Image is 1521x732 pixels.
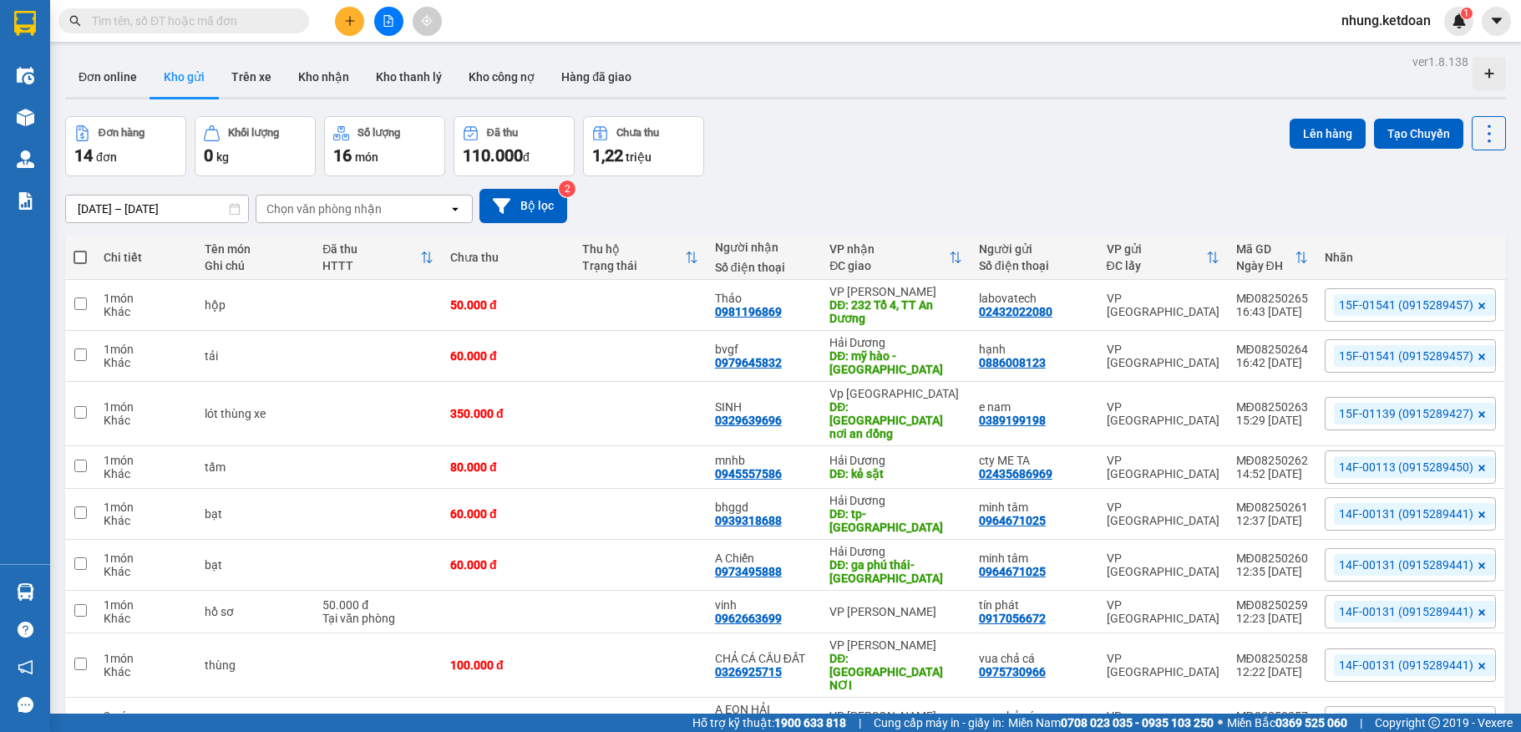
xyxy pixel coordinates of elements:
div: 0981196869 [715,305,782,318]
div: Chọn văn phòng nhận [266,201,382,217]
div: 14:52 [DATE] [1236,467,1308,480]
div: VP [GEOGRAPHIC_DATA] [1107,400,1219,427]
button: Chưa thu1,22 triệu [583,116,704,176]
span: | [859,714,861,732]
span: question-circle [18,622,33,638]
div: 1 món [104,400,188,414]
img: logo-vxr [14,11,36,36]
div: 12:37 [DATE] [1236,514,1308,527]
div: DĐ: tp-hải dương [829,507,961,534]
sup: 1 [1461,8,1473,19]
div: vua chả cá [979,652,1090,665]
span: Miền Bắc [1227,714,1347,732]
span: món [355,150,378,164]
div: 1 món [104,292,188,305]
strong: 1900 633 818 [774,716,846,729]
div: MĐ08250259 [1236,598,1308,612]
th: Toggle SortBy [1098,236,1228,280]
div: Ngày ĐH [1236,259,1295,272]
div: Số điện thoại [715,261,814,274]
div: 80.000 đ [450,460,565,474]
div: A Chiến [715,552,814,565]
div: Số điện thoại [979,259,1090,272]
div: Chưa thu [450,251,565,264]
div: MĐ08250263 [1236,400,1308,414]
button: Số lượng16món [324,116,445,176]
span: đ [523,150,530,164]
button: plus [335,7,364,36]
div: thùng [205,658,307,672]
span: 110.000 [463,145,523,165]
div: DĐ: mỹ hào -hưng yên [829,349,961,376]
span: 14F-00131 (0915289441) [1339,658,1473,673]
div: hạnh [979,343,1090,356]
div: 1 món [104,454,188,467]
div: VP [GEOGRAPHIC_DATA] [1107,454,1219,480]
div: hồ sơ [205,605,307,618]
div: 0329639696 [715,414,782,427]
div: Khác [104,565,188,578]
th: Toggle SortBy [1228,236,1316,280]
div: Đã thu [322,242,420,256]
div: Khác [104,612,188,625]
input: Tìm tên, số ĐT hoặc mã đơn [92,12,289,30]
div: 350.000 đ [450,407,565,420]
div: VP [PERSON_NAME] [829,709,961,723]
div: 0964671025 [979,565,1046,578]
div: Người nhận [715,241,814,254]
button: Kho nhận [285,57,363,97]
div: MĐ08250265 [1236,292,1308,305]
div: Nhãn [1325,251,1496,264]
div: MĐ08250258 [1236,652,1308,665]
div: Chi tiết [104,251,188,264]
div: cty ME TA [979,454,1090,467]
span: 14F-00131 (0915289441) [1339,506,1473,521]
img: warehouse-icon [17,109,34,126]
div: VP [PERSON_NAME] [829,285,961,298]
div: 0975730966 [979,665,1046,679]
div: 0945557586 [715,467,782,480]
span: copyright [1428,717,1440,729]
div: DĐ: kẻ sặt [829,467,961,480]
div: tấm [205,460,307,474]
div: Trạng thái [582,259,684,272]
div: VP [PERSON_NAME] [829,605,961,618]
span: 14F-00131 (0915289441) [1339,557,1473,572]
span: Miền Nam [1008,714,1214,732]
div: DĐ: 232 Tổ 4, TT An Dương [829,298,961,325]
div: MĐ08250260 [1236,552,1308,565]
img: warehouse-icon [17,67,34,84]
span: nhung.ketdoan [1328,10,1444,31]
div: VP gửi [1107,242,1206,256]
svg: open [449,202,462,216]
div: Số lượng [357,127,400,139]
button: Trên xe [218,57,285,97]
span: 14 [74,145,93,165]
div: 0886008123 [979,356,1046,369]
span: 0 [204,145,213,165]
div: 0964671025 [979,514,1046,527]
div: A EON HẢI PHÒNG [715,703,814,729]
div: 1 món [104,501,188,514]
button: Bộ lọc [479,189,567,223]
div: Khác [104,305,188,318]
div: bvgf [715,343,814,356]
div: DĐ: GIAO TÂN NƠI [829,652,961,692]
div: Khối lượng [228,127,279,139]
button: Kho công nợ [455,57,548,97]
div: ĐC giao [829,259,948,272]
span: plus [344,15,356,27]
span: Hỗ trợ kỹ thuật: [692,714,846,732]
div: Chưa thu [616,127,659,139]
div: 1 món [104,552,188,565]
span: caret-down [1489,13,1504,28]
div: 0962663699 [715,612,782,625]
div: 60.000 đ [450,558,565,572]
div: Khác [104,514,188,527]
div: SINH [715,400,814,414]
button: Đã thu110.000đ [454,116,575,176]
div: bhggd [715,501,814,514]
th: Toggle SortBy [821,236,970,280]
div: VP [GEOGRAPHIC_DATA] [1107,292,1219,318]
div: Ghi chú [205,259,307,272]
